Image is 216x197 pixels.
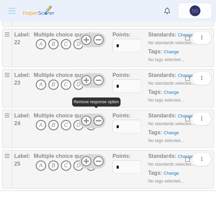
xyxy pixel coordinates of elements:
b: Standards: [148,32,177,37]
b: Tags: [148,170,162,176]
small: No standards selected... [148,162,195,167]
i: D [73,79,84,90]
a: Shmuel Granovetter [178,3,212,19]
b: Label: [14,32,30,37]
small: No standards selected... [148,121,195,126]
div: Remove response option [72,97,121,107]
a: Change [178,73,193,78]
i: B [48,79,59,90]
i: C [61,39,71,50]
b: Points: [112,113,131,118]
i: D [73,160,84,171]
a: Alerts [160,3,175,18]
i: C [61,120,71,131]
div: Drag handle [2,69,12,108]
b: Points: [112,153,131,159]
b: Tags: [148,89,162,95]
div: Drag handle [2,150,12,189]
b: Standards: [148,113,177,118]
button: More options [192,72,212,85]
small: No tags selected... [148,57,184,62]
span: Shmuel Granovetter [190,5,200,16]
a: Change [164,49,179,54]
b: Multiple choice question [34,113,97,118]
small: No tags selected... [148,178,184,184]
b: Label: [14,72,30,78]
i: D [73,39,84,50]
button: More options [192,112,212,125]
b: Label: [14,113,30,118]
div: Drag handle [2,29,12,67]
b: Tags: [148,130,162,135]
b: 24 [14,120,20,126]
b: Standards: [148,72,177,78]
b: Points: [112,72,131,78]
b: Tags: [148,49,162,54]
div: Drag handle [2,110,12,148]
a: Change [164,130,179,135]
i: A [36,120,46,131]
a: Change [178,154,193,159]
b: Label: [14,153,30,159]
small: No tags selected... [148,138,184,143]
a: Change [178,32,193,37]
i: A [36,79,46,90]
button: Menu [4,4,20,18]
b: 22 [14,39,20,45]
i: C [61,79,71,90]
button: More options [192,152,212,166]
i: C [61,160,71,171]
span: Shmuel Granovetter [192,8,198,13]
a: Change [178,113,193,118]
i: D [73,120,84,131]
b: 23 [14,80,20,86]
i: B [48,120,59,131]
a: Change [164,171,179,176]
small: No tags selected... [148,97,184,103]
i: A [36,39,46,50]
img: PaperScorer [22,6,56,16]
a: Change [164,90,179,95]
b: 25 [14,161,20,167]
i: B [48,160,59,171]
b: Multiple choice question [34,72,97,78]
b: Multiple choice question [34,153,97,159]
b: Standards: [148,153,177,159]
small: No standards selected... [148,40,195,45]
small: No standards selected... [148,81,195,86]
button: More options [192,31,212,45]
b: Multiple choice question [34,32,97,37]
i: A [36,160,46,171]
b: Points: [112,32,131,37]
i: B [48,39,59,50]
